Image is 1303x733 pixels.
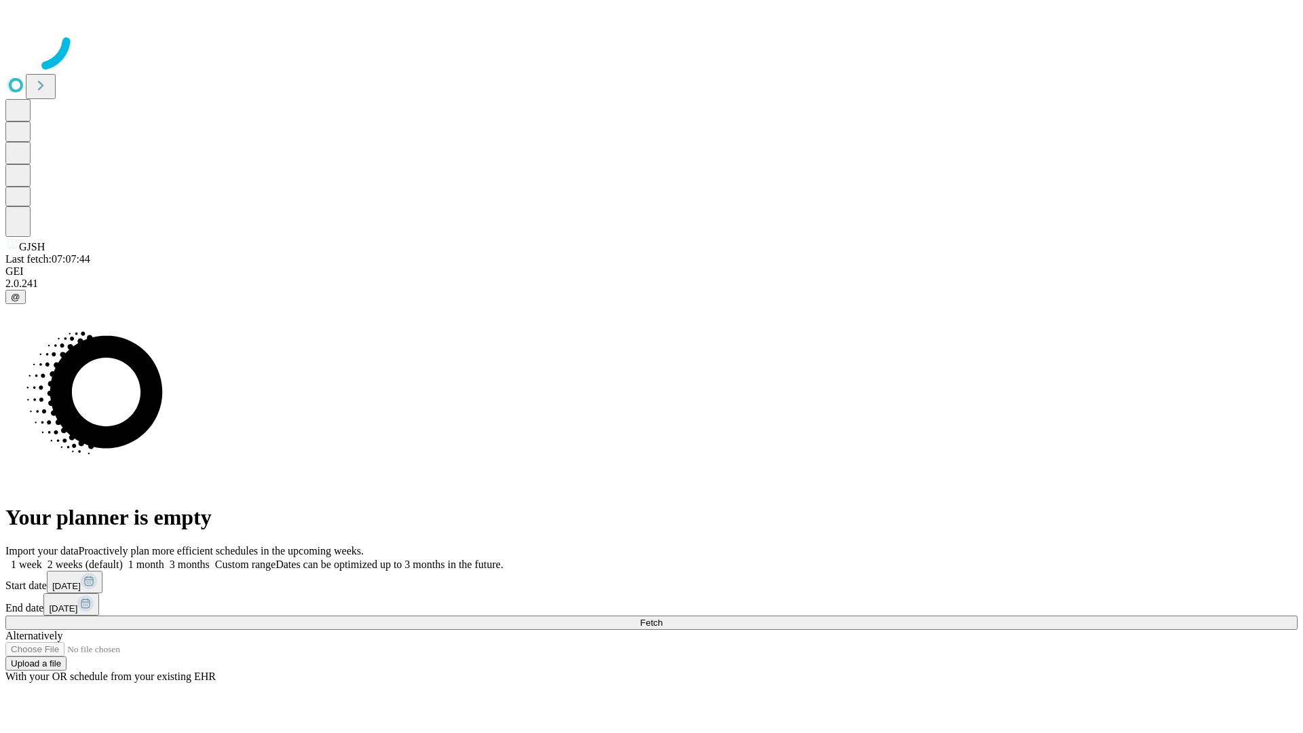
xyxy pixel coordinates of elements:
[49,603,77,614] span: [DATE]
[215,559,276,570] span: Custom range
[5,265,1298,278] div: GEI
[276,559,503,570] span: Dates can be optimized up to 3 months in the future.
[5,656,67,671] button: Upload a file
[5,505,1298,530] h1: Your planner is empty
[5,630,62,641] span: Alternatively
[47,571,102,593] button: [DATE]
[640,618,662,628] span: Fetch
[5,278,1298,290] div: 2.0.241
[5,616,1298,630] button: Fetch
[5,671,216,682] span: With your OR schedule from your existing EHR
[48,559,123,570] span: 2 weeks (default)
[170,559,210,570] span: 3 months
[5,593,1298,616] div: End date
[52,581,81,591] span: [DATE]
[5,290,26,304] button: @
[79,545,364,557] span: Proactively plan more efficient schedules in the upcoming weeks.
[5,545,79,557] span: Import your data
[43,593,99,616] button: [DATE]
[19,241,45,252] span: GJSH
[11,559,42,570] span: 1 week
[5,253,90,265] span: Last fetch: 07:07:44
[128,559,164,570] span: 1 month
[11,292,20,302] span: @
[5,571,1298,593] div: Start date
